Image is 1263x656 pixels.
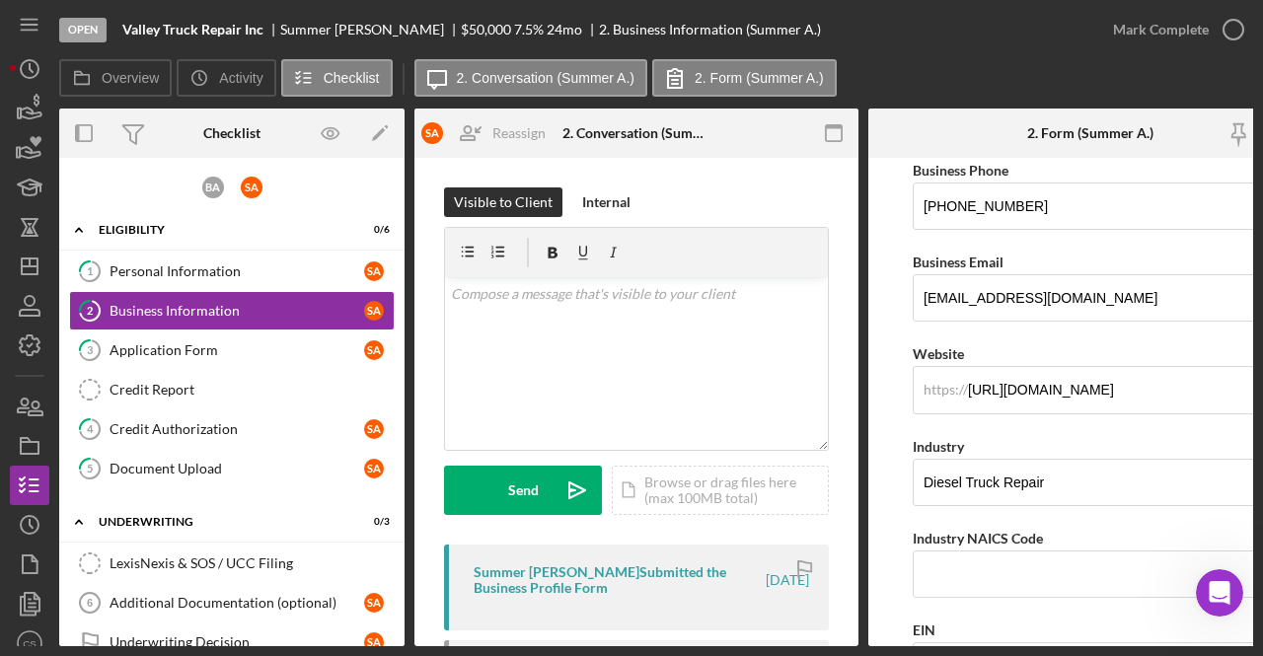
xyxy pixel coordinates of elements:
[508,466,539,515] div: Send
[547,22,582,37] div: 24 mo
[280,22,461,37] div: Summer [PERSON_NAME]
[913,345,964,362] label: Website
[69,449,395,488] a: 5Document UploadSA
[281,59,393,97] button: Checklist
[457,70,635,86] label: 2. Conversation (Summer A.)
[59,18,107,42] div: Open
[324,70,380,86] label: Checklist
[913,438,964,455] label: Industry
[924,382,968,398] div: https://
[69,370,395,409] a: Credit Report
[421,122,443,144] div: S A
[454,187,553,217] div: Visible to Client
[59,59,172,97] button: Overview
[364,261,384,281] div: S A
[364,632,384,652] div: S A
[1093,10,1253,49] button: Mark Complete
[110,303,364,319] div: Business Information
[69,291,395,330] a: 2Business InformationSA
[695,70,824,86] label: 2. Form (Summer A.)
[364,301,384,321] div: S A
[444,466,602,515] button: Send
[364,340,384,360] div: S A
[1113,10,1209,49] div: Mark Complete
[110,263,364,279] div: Personal Information
[414,59,648,97] button: 2. Conversation (Summer A.)
[562,125,710,141] div: 2. Conversation (Summer A.)
[87,462,93,474] tspan: 5
[110,382,394,398] div: Credit Report
[69,544,395,583] a: LexisNexis & SOS / UCC Filing
[766,572,809,588] time: 2025-09-26 18:28
[87,304,93,317] tspan: 2
[1027,125,1153,141] div: 2. Form (Summer A.)
[913,254,1003,270] label: Business Email
[241,177,262,198] div: S A
[219,70,262,86] label: Activity
[913,530,1043,547] label: Industry NAICS Code
[99,516,340,528] div: Underwriting
[69,583,395,622] a: 6Additional Documentation (optional)SA
[514,22,544,37] div: 7.5 %
[411,113,565,153] button: SAReassign
[87,422,94,435] tspan: 4
[354,224,390,236] div: 0 / 6
[87,343,93,356] tspan: 3
[110,421,364,437] div: Credit Authorization
[461,21,511,37] span: $50,000
[177,59,275,97] button: Activity
[1196,569,1243,617] iframe: Intercom live chat
[110,634,364,650] div: Underwriting Decision
[69,252,395,291] a: 1Personal InformationSA
[99,224,340,236] div: Eligibility
[23,638,36,649] text: CS
[652,59,837,97] button: 2. Form (Summer A.)
[69,330,395,370] a: 3Application FormSA
[572,187,640,217] button: Internal
[913,162,1008,179] label: Business Phone
[110,595,364,611] div: Additional Documentation (optional)
[474,564,763,596] div: Summer [PERSON_NAME] Submitted the Business Profile Form
[444,187,562,217] button: Visible to Client
[87,264,93,277] tspan: 1
[599,22,821,37] div: 2. Business Information (Summer A.)
[364,593,384,613] div: S A
[582,187,631,217] div: Internal
[110,461,364,476] div: Document Upload
[354,516,390,528] div: 0 / 3
[492,113,546,153] div: Reassign
[203,125,260,141] div: Checklist
[110,342,364,358] div: Application Form
[69,409,395,449] a: 4Credit AuthorizationSA
[110,555,394,571] div: LexisNexis & SOS / UCC Filing
[102,70,159,86] label: Overview
[87,597,93,609] tspan: 6
[364,419,384,439] div: S A
[122,22,263,37] b: Valley Truck Repair Inc
[364,459,384,478] div: S A
[202,177,224,198] div: B A
[913,621,935,638] label: EIN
